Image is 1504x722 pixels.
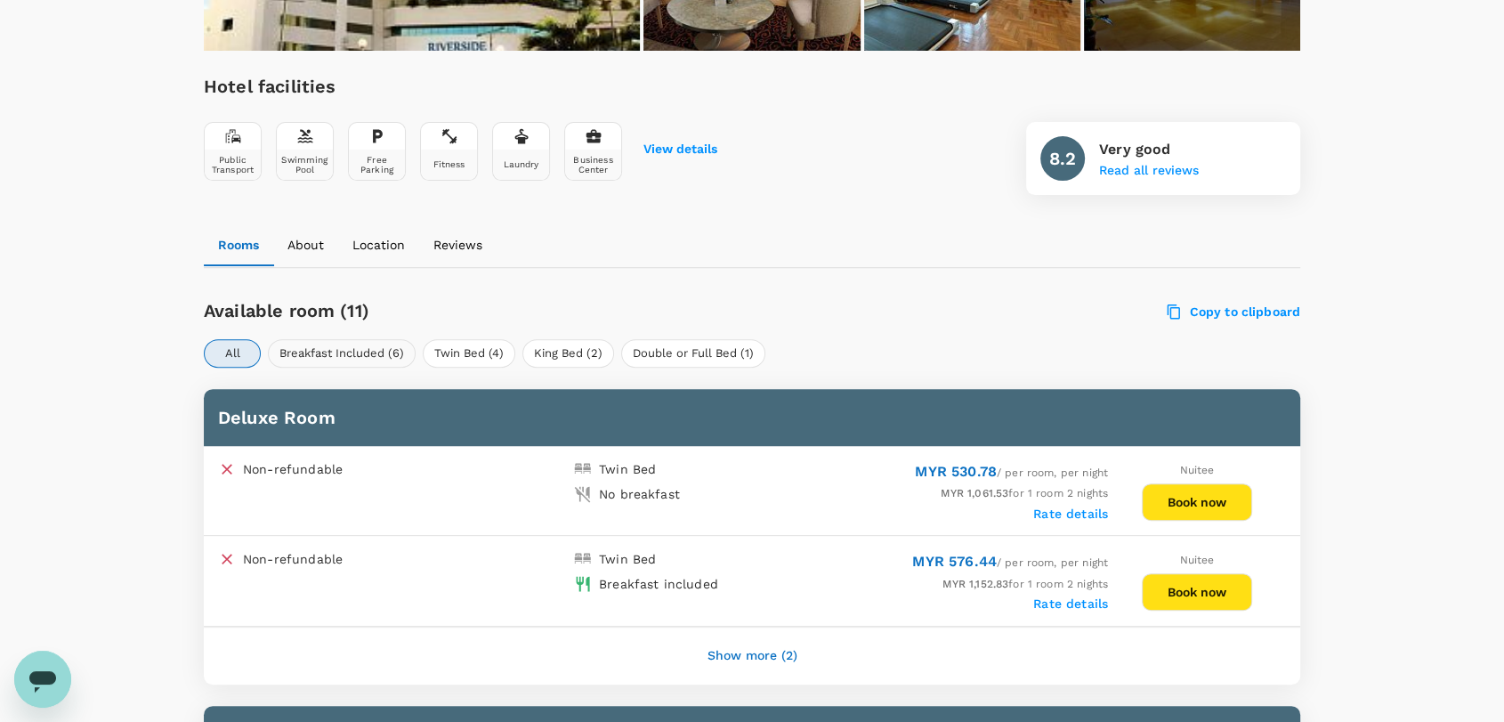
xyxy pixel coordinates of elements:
[1099,139,1199,160] p: Very good
[942,578,1108,590] span: for 1 room 2 nights
[915,463,997,480] span: MYR 530.78
[599,485,680,503] div: No breakfast
[1033,507,1108,521] label: Rate details
[433,236,482,254] p: Reviews
[522,339,614,368] button: King Bed (2)
[503,159,538,169] div: Laundry
[599,460,656,478] div: Twin Bed
[243,550,343,568] p: Non-refundable
[1180,554,1215,566] span: Nuitee
[1049,144,1076,173] h6: 8.2
[574,550,592,568] img: double-bed-icon
[599,575,718,593] div: Breakfast included
[218,403,1286,432] h6: Deluxe Room
[268,339,416,368] button: Breakfast Included (6)
[243,460,343,478] p: Non-refundable
[1099,164,1199,178] button: Read all reviews
[941,487,1008,499] span: MYR 1,061.53
[569,155,618,174] div: Business Center
[204,72,717,101] h6: Hotel facilities
[352,236,405,254] p: Location
[912,553,997,570] span: MYR 576.44
[423,339,515,368] button: Twin Bed (4)
[218,236,259,254] p: Rooms
[912,556,1108,569] span: / per room, per night
[1142,573,1252,611] button: Book now
[1180,464,1215,476] span: Nuitee
[352,155,401,174] div: Free Parking
[599,550,656,568] div: Twin Bed
[915,466,1108,479] span: / per room, per night
[683,635,822,677] button: Show more (2)
[643,142,717,157] button: View details
[942,578,1008,590] span: MYR 1,152.83
[1142,483,1252,521] button: Book now
[204,339,261,368] button: All
[433,159,465,169] div: Fitness
[621,339,765,368] button: Double or Full Bed (1)
[1168,304,1300,320] label: Copy to clipboard
[1033,596,1108,611] label: Rate details
[941,487,1108,499] span: for 1 room 2 nights
[574,460,592,478] img: double-bed-icon
[204,296,840,325] h6: Available room (11)
[287,236,324,254] p: About
[14,651,71,708] iframe: Button to launch messaging window
[280,155,329,174] div: Swimming Pool
[208,155,257,174] div: Public Transport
